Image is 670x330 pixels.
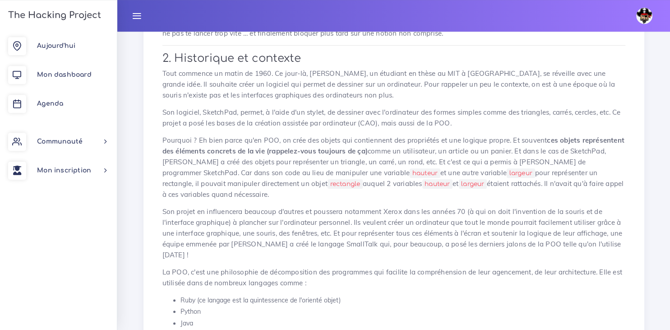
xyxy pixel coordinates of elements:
[162,68,625,101] p: Tout commence un matin de 1960. Ce jour-là, [PERSON_NAME], un étudiant en thèse au MIT à [GEOGRAP...
[328,179,363,189] code: rectangle
[37,167,91,174] span: Mon inscription
[180,295,625,306] li: Ruby (ce langage est la quintessence de l'orienté objet)
[37,42,75,49] span: Aujourd'hui
[410,168,440,178] code: hauteur
[37,100,63,107] span: Agenda
[459,179,487,189] code: largeur
[162,52,625,65] h2: 2. Historique et contexte
[162,206,625,260] p: Son projet en influencera beaucoup d'autres et poussera notamment Xerox dans les années 70 (à qui...
[422,179,453,189] code: hauteur
[37,138,83,145] span: Communauté
[162,135,625,200] p: Pourquoi ? Eh bien parce qu'en POO, on crée des objets qui contiennent des propriétés et une logi...
[180,306,625,317] li: Python
[37,71,92,78] span: Mon dashboard
[180,318,625,329] li: Java
[507,168,535,178] code: largeur
[162,267,625,288] p: La POO, c'est une philosophie de décomposition des programmes qui facilite la compréhension de le...
[162,107,625,129] p: Son logiciel, SketchPad, permet, à l'aide d'un stylet, de dessiner avec l'ordinateur des formes s...
[5,10,101,20] h3: The Hacking Project
[636,8,652,24] img: avatar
